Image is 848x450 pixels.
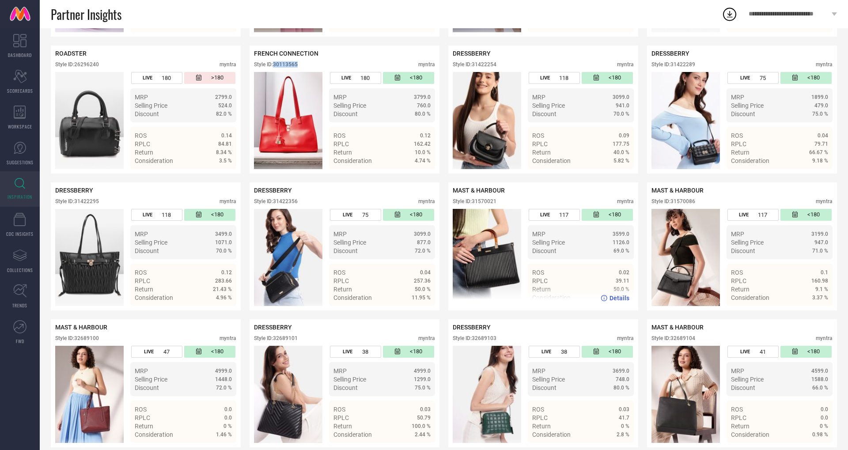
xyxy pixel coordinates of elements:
span: ROS [731,269,743,276]
a: Details [799,310,828,317]
img: Style preview image [453,346,521,443]
span: MRP [532,94,545,101]
div: Number of days the style has been live on the platform [727,346,778,358]
span: Discount [333,110,358,117]
span: 0.04 [818,132,828,139]
span: 50.0 % [415,286,431,292]
span: 4999.0 [215,368,232,374]
div: Style ID: 31422356 [254,198,298,204]
span: Selling Price [333,239,366,246]
span: Consideration [532,157,571,164]
div: Number of days the style has been live on the platform [727,72,778,84]
span: Details [609,173,629,180]
span: 1899.0 [811,94,828,100]
span: Return [731,286,750,293]
span: <180 [211,348,223,355]
div: Click to view image [453,346,521,443]
a: Details [402,173,431,180]
span: 3199.0 [811,231,828,237]
span: 3699.0 [613,368,629,374]
span: <180 [807,348,820,355]
div: myntra [816,61,833,68]
span: Discount [532,247,556,254]
span: ROS [333,269,345,276]
span: RPLC [333,140,349,147]
span: 877.0 [417,239,431,246]
span: Discount [135,110,159,117]
span: Selling Price [532,239,565,246]
span: ROS [532,406,544,413]
span: RPLC [135,140,150,147]
div: Style ID: 32689101 [254,335,298,341]
img: Style preview image [55,209,124,306]
span: Consideration [731,157,769,164]
span: MRP [731,367,744,374]
div: Number of days since the style was first listed on the platform [780,72,831,84]
span: 0.12 [221,269,232,276]
div: Click to view image [651,72,720,169]
span: RPLC [731,277,746,284]
img: Style preview image [55,346,124,443]
a: Details [203,310,232,317]
span: ROADSTER [55,50,87,57]
span: MRP [333,231,347,238]
div: myntra [816,198,833,204]
span: Discount [333,247,358,254]
span: 66.0 % [812,385,828,391]
span: SCORECARDS [7,87,33,94]
span: Discount [731,110,755,117]
div: myntra [220,335,236,341]
span: RPLC [333,414,349,421]
span: MAST & HARBOUR [651,187,704,194]
span: 524.0 [218,102,232,109]
div: myntra [220,198,236,204]
span: RPLC [532,277,548,284]
span: Selling Price [135,102,167,109]
span: 0.12 [420,132,431,139]
span: Selling Price [532,376,565,383]
span: INSPIRATION [8,193,32,200]
span: Return [731,149,750,156]
a: Details [799,173,828,180]
div: myntra [220,61,236,68]
span: 3799.0 [414,94,431,100]
a: Details [402,36,431,43]
span: DRESSBERRY [254,187,292,194]
span: 748.0 [616,376,629,382]
div: Number of days the style has been live on the platform [330,209,381,221]
div: Number of days the style has been live on the platform [529,209,579,221]
span: RPLC [532,414,548,421]
span: MRP [731,94,744,101]
span: 72.0 % [216,385,232,391]
div: myntra [418,61,435,68]
span: 66.67 % [809,149,828,155]
span: 3.5 % [219,158,232,164]
div: Number of days since the style was first listed on the platform [184,209,235,221]
span: 69.0 % [613,248,629,254]
span: <180 [410,211,422,219]
span: Return [532,149,551,156]
span: Selling Price [731,376,764,383]
span: 82.0 % [216,111,232,117]
span: Details [609,36,629,43]
span: Details [212,310,232,317]
span: MRP [135,367,148,374]
span: Discount [731,247,755,254]
span: SUGGESTIONS [7,159,34,166]
span: 11.95 % [412,295,431,301]
span: Consideration [731,294,769,301]
span: DRESSBERRY [55,187,93,194]
span: Discount [135,384,159,391]
div: Style ID: 31570021 [453,198,496,204]
span: 160.98 [811,278,828,284]
div: Number of days since the style was first listed on the platform [582,346,632,358]
div: Number of days the style has been live on the platform [330,346,381,358]
span: 180 [360,75,370,81]
span: 257.36 [414,278,431,284]
span: <180 [807,211,820,219]
span: 39.11 [616,278,629,284]
div: Style ID: 32689100 [55,335,99,341]
a: Details [799,36,828,43]
span: Details [411,173,431,180]
span: 1126.0 [613,239,629,246]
